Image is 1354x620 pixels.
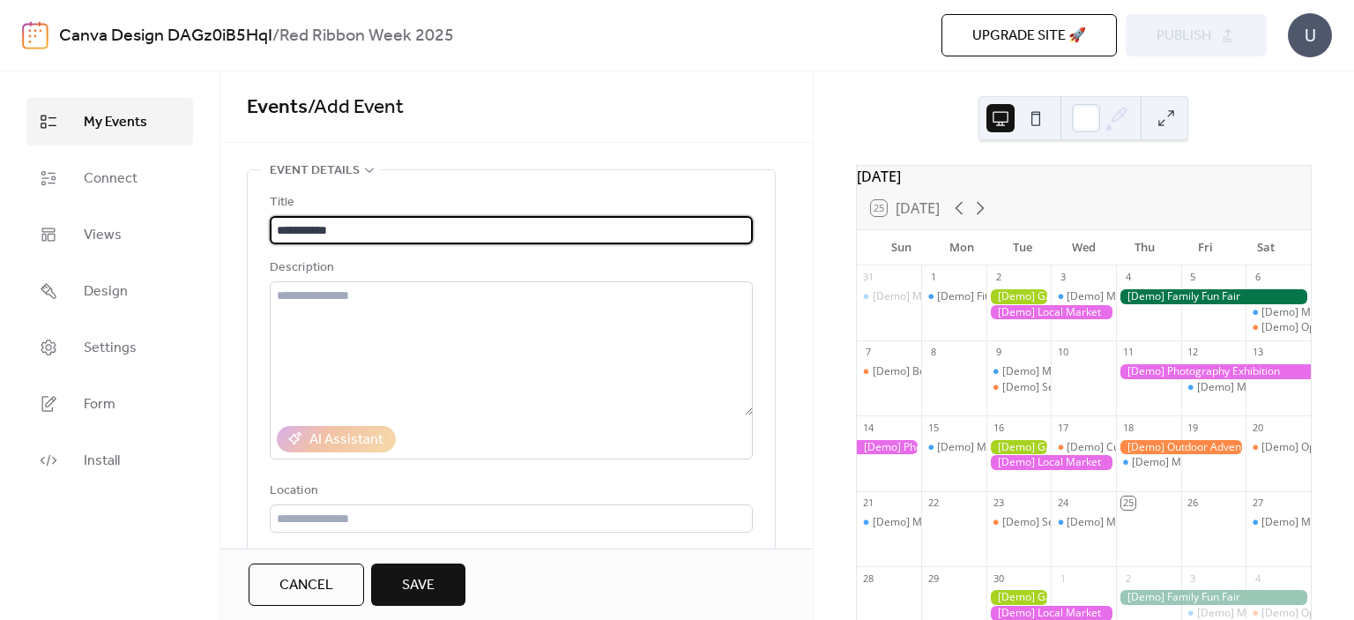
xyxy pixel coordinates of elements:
div: [Demo] Seniors' Social Tea [1002,380,1135,395]
div: [Demo] Culinary Cooking Class [1067,440,1218,455]
div: 23 [992,497,1005,510]
div: 21 [862,497,875,510]
div: [Demo] Seniors' Social Tea [986,380,1052,395]
div: [Demo] Morning Yoga Bliss [1051,289,1116,304]
a: My Events [26,98,193,146]
div: [Demo] Gardening Workshop [986,590,1052,605]
div: 22 [926,497,940,510]
a: Events [247,88,308,127]
div: 2 [992,271,1005,284]
button: Cancel [249,564,364,606]
div: [Demo] Morning Yoga Bliss [1132,455,1266,470]
div: [Demo] Morning Yoga Bliss [1197,380,1331,395]
div: 2 [1121,571,1135,585]
div: [Demo] Morning Yoga Bliss [937,440,1071,455]
div: [Demo] Morning Yoga Bliss [873,515,1007,530]
div: 11 [1121,346,1135,359]
div: [Demo] Photography Exhibition [1116,364,1311,379]
div: 26 [1187,497,1200,510]
div: [Demo] Morning Yoga Bliss [857,515,922,530]
div: Title [270,192,749,213]
div: [DATE] [857,166,1311,187]
span: / Add Event [308,88,404,127]
div: [Demo] Fitness Bootcamp [937,289,1064,304]
div: 3 [1187,571,1200,585]
div: 7 [862,346,875,359]
div: 10 [1056,346,1069,359]
span: Views [84,225,122,246]
span: Event details [270,161,360,182]
div: [Demo] Morning Yoga Bliss [1246,305,1311,320]
div: [Demo] Morning Yoga Bliss [857,289,922,304]
div: Fri [1175,230,1236,265]
div: [Demo] Fitness Bootcamp [921,289,986,304]
div: [Demo] Morning Yoga Bliss [1067,515,1201,530]
a: Views [26,211,193,258]
button: Save [371,564,465,606]
div: Sun [871,230,932,265]
a: Form [26,380,193,428]
div: U [1288,13,1332,57]
a: Connect [26,154,193,202]
span: Connect [84,168,138,190]
img: logo [22,21,48,49]
a: Canva Design DAGz0iB5HqI [59,19,272,53]
span: Link to Google Maps [291,547,402,568]
div: 18 [1121,421,1135,434]
div: [Demo] Seniors' Social Tea [1002,515,1135,530]
div: 30 [992,571,1005,585]
span: My Events [84,112,147,133]
div: 20 [1251,421,1264,434]
div: [Demo] Morning Yoga Bliss [986,364,1052,379]
b: Red Ribbon Week 2025 [279,19,454,53]
a: Settings [26,324,193,371]
div: [Demo] Outdoor Adventure Day [1116,440,1246,455]
div: 9 [992,346,1005,359]
div: [Demo] Family Fun Fair [1116,289,1311,304]
div: [Demo] Morning Yoga Bliss [1002,364,1136,379]
div: 14 [862,421,875,434]
div: 16 [992,421,1005,434]
div: [Demo] Family Fun Fair [1116,590,1311,605]
span: Settings [84,338,137,359]
div: 28 [862,571,875,585]
div: [Demo] Seniors' Social Tea [986,515,1052,530]
div: Location [270,481,749,502]
div: 8 [926,346,940,359]
div: 5 [1187,271,1200,284]
div: Sat [1236,230,1297,265]
div: 25 [1121,497,1135,510]
div: [Demo] Book Club Gathering [873,364,1014,379]
div: 27 [1251,497,1264,510]
span: Design [84,281,128,303]
div: Thu [1114,230,1175,265]
div: [Demo] Photography Exhibition [857,440,922,455]
div: 17 [1056,421,1069,434]
div: [Demo] Morning Yoga Bliss [873,289,1007,304]
div: Tue [993,230,1053,265]
b: / [272,19,279,53]
div: [Demo] Morning Yoga Bliss [1067,289,1201,304]
div: [Demo] Open Mic Night [1246,320,1311,335]
div: 4 [1121,271,1135,284]
div: [Demo] Morning Yoga Bliss [921,440,986,455]
div: [Demo] Local Market [986,455,1116,470]
div: [Demo] Morning Yoga Bliss [1051,515,1116,530]
div: [Demo] Morning Yoga Bliss [1246,515,1311,530]
div: 3 [1056,271,1069,284]
div: [Demo] Book Club Gathering [857,364,922,379]
span: Form [84,394,115,415]
div: 6 [1251,271,1264,284]
div: 4 [1251,571,1264,585]
div: [Demo] Culinary Cooking Class [1051,440,1116,455]
div: 31 [862,271,875,284]
a: Design [26,267,193,315]
button: Upgrade site 🚀 [941,14,1117,56]
span: Upgrade site 🚀 [972,26,1086,47]
div: [Demo] Local Market [986,305,1116,320]
div: 12 [1187,346,1200,359]
div: [Demo] Gardening Workshop [986,440,1052,455]
div: 24 [1056,497,1069,510]
a: Install [26,437,193,484]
